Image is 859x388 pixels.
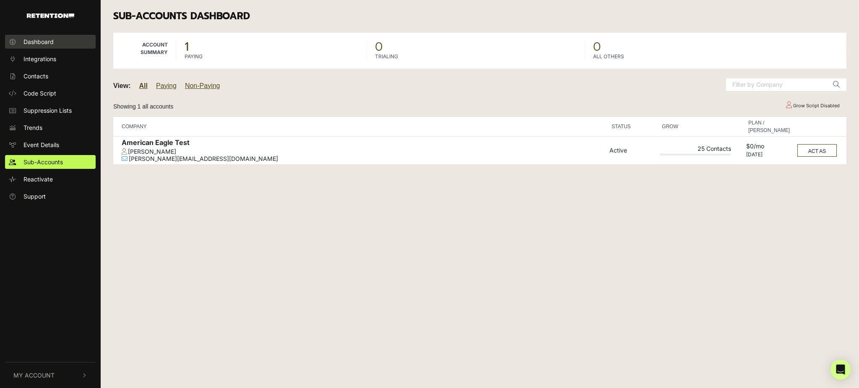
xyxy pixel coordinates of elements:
div: $0/mo [746,143,792,152]
td: Account Summary [113,33,176,69]
td: Active [607,136,658,164]
a: Support [5,189,96,203]
button: ACT AS [797,144,837,157]
span: Trends [23,123,42,132]
span: Sub-Accounts [23,158,63,166]
th: GROW [658,116,733,136]
span: 0 [593,41,838,53]
button: My Account [5,362,96,388]
strong: 1 [185,38,189,56]
div: 25 Contacts [660,145,731,154]
div: [DATE] [746,152,792,158]
a: All [139,82,148,89]
a: Dashboard [5,35,96,49]
input: Filter by Company [726,78,827,91]
div: Plan Usage: 0% [660,154,731,155]
th: PLAN / [PERSON_NAME] [744,116,794,136]
a: Code Script [5,86,96,100]
img: Retention.com [27,13,74,18]
label: TRIALING [375,53,398,60]
label: ALL OTHERS [593,53,624,60]
a: Contacts [5,69,96,83]
label: PAYING [185,53,203,60]
div: [PERSON_NAME][EMAIL_ADDRESS][DOMAIN_NAME] [122,155,605,163]
div: American Eagle Test [122,139,605,148]
strong: View: [113,82,131,89]
span: Suppression Lists [23,106,72,115]
span: Code Script [23,89,56,98]
th: STATUS [607,116,658,136]
span: Event Details [23,140,59,149]
span: Reactivate [23,175,53,184]
a: Reactivate [5,172,96,186]
a: Suppression Lists [5,103,96,117]
a: Integrations [5,52,96,66]
span: Support [23,192,46,201]
h3: Sub-accounts Dashboard [113,10,846,22]
a: Event Details [5,138,96,152]
span: Integrations [23,54,56,63]
th: COMPANY [113,116,607,136]
span: 0 [375,41,576,53]
span: Contacts [23,72,48,80]
div: [PERSON_NAME] [122,148,605,155]
a: Paying [156,82,177,89]
span: My Account [13,371,55,380]
small: Showing 1 all accounts [113,103,173,110]
a: Non-Paying [185,82,220,89]
td: Grow Script Disabled [778,98,846,113]
a: Sub-Accounts [5,155,96,169]
a: Trends [5,121,96,135]
div: Open Intercom Messenger [830,360,851,380]
span: Dashboard [23,37,54,46]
